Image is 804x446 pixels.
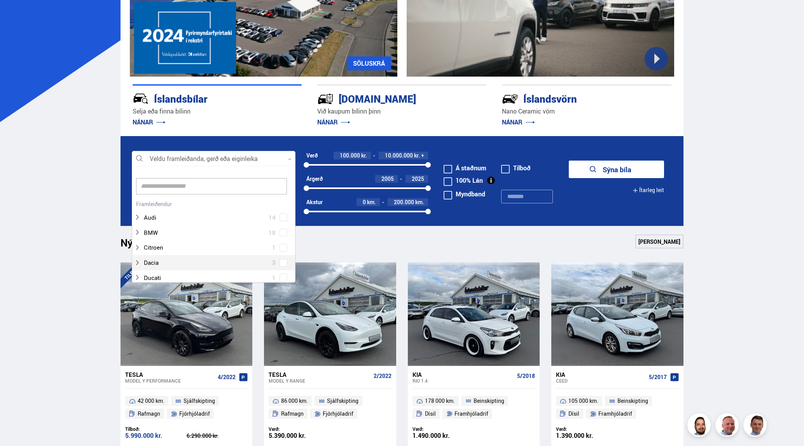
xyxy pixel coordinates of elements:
div: Verð: [269,426,330,432]
span: 2/2022 [374,373,392,379]
span: 3 [272,257,276,268]
span: 86 000 km. [281,396,308,406]
span: Framhjóladrif [454,409,488,418]
div: [DOMAIN_NAME] [317,91,459,105]
label: Tilboð [501,165,531,171]
div: Verð [306,152,318,159]
a: NÁNAR [133,118,166,126]
a: SÖLUSKRÁ [347,56,391,70]
span: 10.000.000 [385,152,413,159]
span: Rafmagn [281,409,304,418]
img: tr5P-W3DuiFaO7aO.svg [317,91,334,107]
span: kr. [414,152,420,159]
div: Rio 1.4 [412,378,514,383]
div: Model Y RANGE [269,378,370,383]
a: NÁNAR [317,118,350,126]
span: 4/2022 [218,374,236,380]
div: Verð: [556,426,617,432]
span: 5/2017 [649,374,667,380]
button: Open LiveChat chat widget [6,3,30,26]
span: 105 000 km. [568,396,598,406]
span: Rafmagn [138,409,160,418]
div: Árgerð [306,176,323,182]
div: Íslandsvörn [502,91,643,105]
div: Ceed [556,378,645,383]
span: Dísil [568,409,579,418]
span: 200.000 [394,198,414,206]
span: km. [367,199,376,205]
label: Á staðnum [444,165,486,171]
label: 100% Lán [444,177,483,184]
div: Íslandsbílar [133,91,274,105]
span: kr. [361,152,367,159]
span: 5/2018 [517,373,535,379]
span: 1 [272,272,276,283]
span: 14 [269,212,276,223]
span: Fjórhjóladrif [323,409,353,418]
span: km. [415,199,424,205]
a: NÁNAR [502,118,535,126]
span: Framhjóladrif [598,409,632,418]
img: JRvxyua_JYH6wB4c.svg [133,91,149,107]
span: + [421,152,424,159]
div: Tesla [269,371,370,378]
div: Verð: [412,426,474,432]
div: Model Y PERFORMANCE [125,378,215,383]
h1: Nýtt á skrá [121,237,183,253]
div: 5.390.000 kr. [269,432,330,439]
p: Við kaupum bílinn þinn [317,107,486,116]
button: Ítarleg leit [633,182,664,199]
span: 178 000 km. [425,396,455,406]
div: 6.290.000 kr. [187,433,248,439]
p: Selja eða finna bílinn [133,107,302,116]
img: siFngHWaQ9KaOqBr.png [717,415,740,438]
span: 2005 [381,175,394,182]
div: Tesla [125,371,215,378]
div: 5.990.000 kr. [125,432,187,439]
span: 42 000 km. [138,396,164,406]
div: 1.390.000 kr. [556,432,617,439]
span: 0 [363,198,366,206]
span: 2025 [412,175,424,182]
span: Fjórhjóladrif [179,409,210,418]
p: Nano Ceramic vörn [502,107,671,116]
span: 100.000 [340,152,360,159]
a: [PERSON_NAME] [635,234,683,248]
label: Myndband [444,191,485,197]
div: Kia [556,371,645,378]
span: 1 [272,242,276,253]
div: 1.490.000 kr. [412,432,474,439]
div: Kia [412,371,514,378]
img: -Svtn6bYgwAsiwNX.svg [502,91,518,107]
span: Sjálfskipting [184,396,215,406]
img: nhp88E3Fdnt1Opn2.png [689,415,712,438]
button: Sýna bíla [569,161,664,178]
span: Dísil [425,409,436,418]
div: Tilboð: [125,426,187,432]
span: Beinskipting [474,396,504,406]
img: FbJEzSuNWCJXmdc-.webp [745,415,768,438]
span: 18 [269,227,276,238]
div: Akstur [306,199,323,205]
span: Sjálfskipting [327,396,358,406]
span: Beinskipting [617,396,648,406]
